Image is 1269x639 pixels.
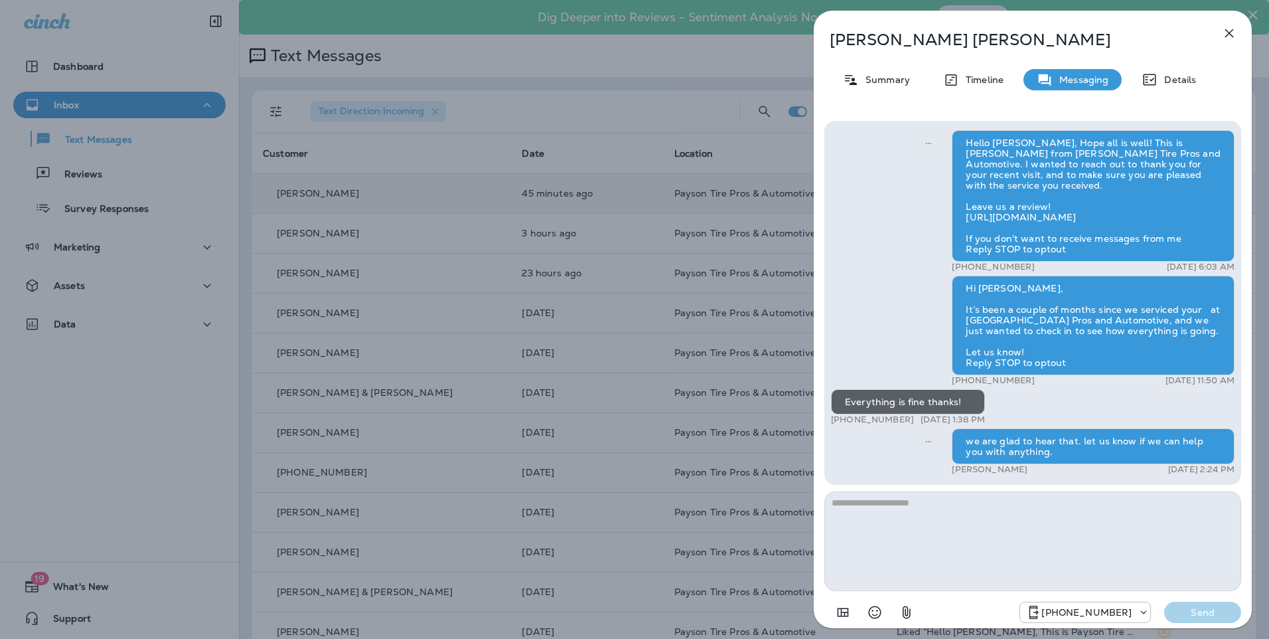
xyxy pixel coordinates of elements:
p: [DATE] 6:03 AM [1167,262,1234,272]
p: [PHONE_NUMBER] [952,262,1035,272]
p: Details [1157,74,1196,85]
span: Sent [925,136,932,148]
div: Hello [PERSON_NAME], Hope all is well! This is [PERSON_NAME] from [PERSON_NAME] Tire Pros and Aut... [952,130,1234,262]
p: [PHONE_NUMBER] [952,375,1035,386]
p: Messaging [1053,74,1108,85]
div: Everything is fine thanks! [831,389,985,414]
p: Timeline [959,74,1004,85]
span: Sent [925,434,932,446]
button: Select an emoji [861,599,888,626]
p: Summary [859,74,910,85]
p: [DATE] 2:24 PM [1168,464,1234,475]
p: [PHONE_NUMBER] [1041,607,1132,618]
div: +1 (928) 260-4498 [1020,604,1150,620]
p: [DATE] 1:38 PM [921,414,985,425]
p: [PERSON_NAME] [PERSON_NAME] [830,31,1192,49]
p: [PHONE_NUMBER] [831,414,914,425]
p: [PERSON_NAME] [952,464,1027,475]
div: Hi [PERSON_NAME], It’s been a couple of months since we serviced your at [GEOGRAPHIC_DATA] Pros a... [952,276,1234,375]
div: we are glad to hear that. let us know if we can help you with anything. [952,428,1234,464]
p: [DATE] 11:50 AM [1165,375,1234,386]
button: Add in a premade template [830,599,856,626]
